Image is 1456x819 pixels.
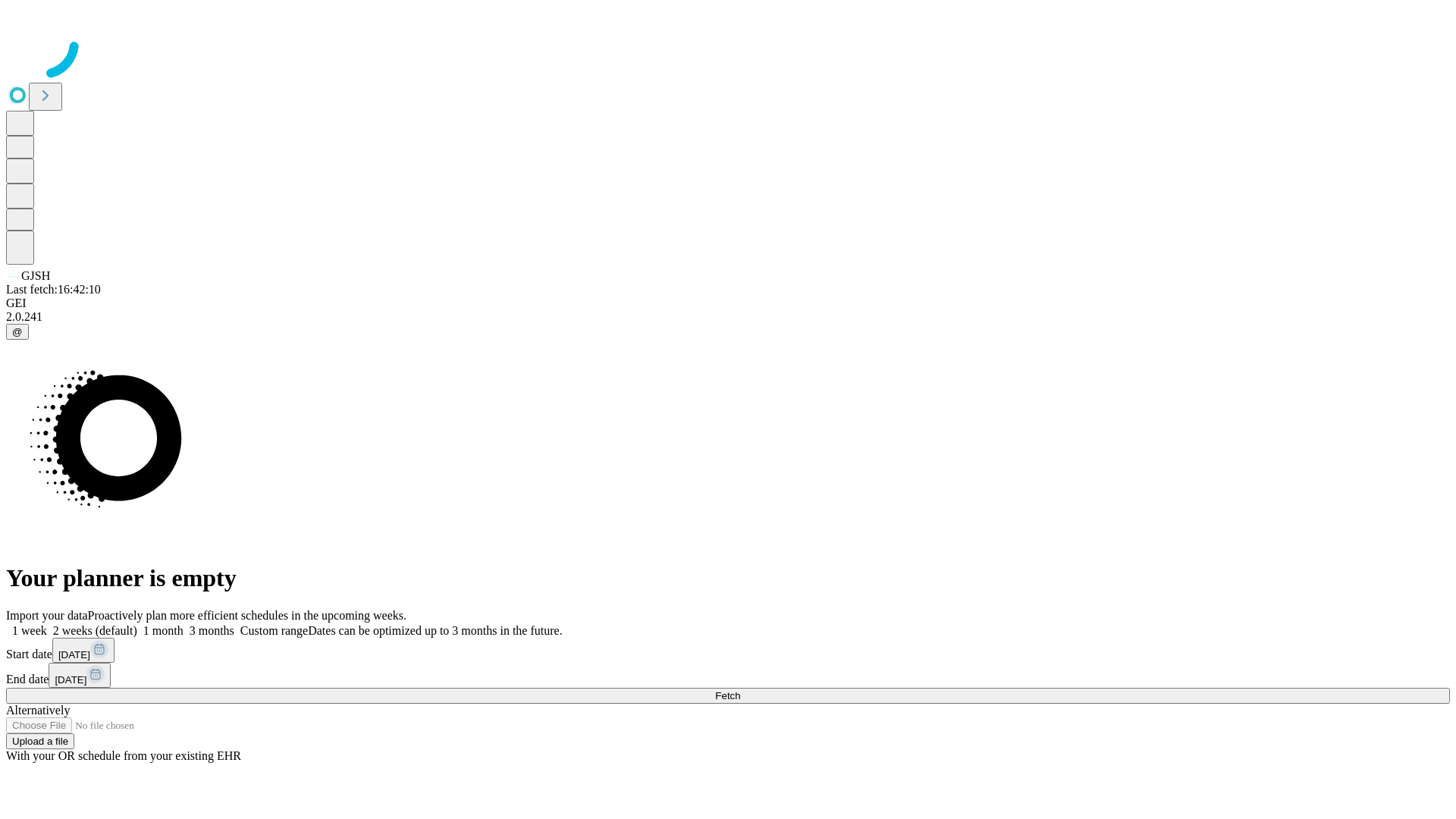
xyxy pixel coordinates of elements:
[53,624,137,637] span: 2 weeks (default)
[21,269,50,282] span: GJSH
[6,733,74,749] button: Upload a file
[12,624,47,637] span: 1 week
[240,624,308,637] span: Custom range
[715,690,740,701] span: Fetch
[58,649,90,661] span: [DATE]
[6,324,29,340] button: @
[6,688,1450,704] button: Fetch
[6,297,1450,310] div: GEI
[143,624,184,637] span: 1 month
[55,674,86,686] span: [DATE]
[6,310,1450,324] div: 2.0.241
[190,624,234,637] span: 3 months
[6,609,88,622] span: Import your data
[6,663,1450,688] div: End date
[52,638,115,663] button: [DATE]
[6,638,1450,663] div: Start date
[12,326,23,337] span: @
[88,609,406,622] span: Proactively plan more efficient schedules in the upcoming weeks.
[6,749,241,762] span: With your OR schedule from your existing EHR
[308,624,562,637] span: Dates can be optimized up to 3 months in the future.
[49,663,111,688] button: [DATE]
[6,564,1450,592] h1: Your planner is empty
[6,704,70,717] span: Alternatively
[6,283,101,296] span: Last fetch: 16:42:10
